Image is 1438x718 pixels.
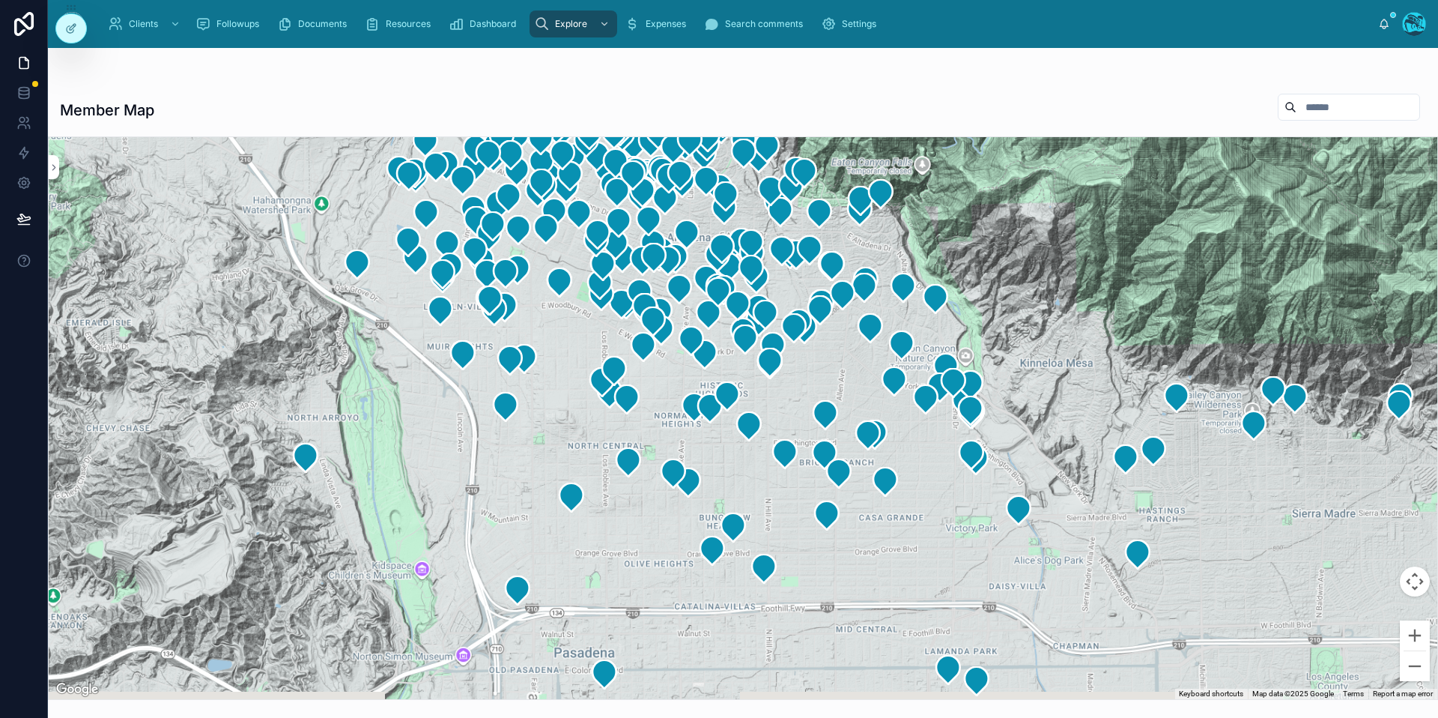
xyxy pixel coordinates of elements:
a: Resources [360,10,441,37]
a: Dashboard [444,10,527,37]
span: Followups [216,18,259,30]
div: scrollable content [96,7,1378,40]
a: Explore [530,10,617,37]
a: Report a map error [1373,690,1433,698]
span: Clients [129,18,158,30]
span: Search comments [725,18,803,30]
span: Map data ©2025 Google [1252,690,1334,698]
span: Documents [298,18,347,30]
a: Terms (opens in new tab) [1343,690,1364,698]
h1: Member Map [60,100,154,121]
button: Zoom out [1400,651,1430,681]
a: Open this area in Google Maps (opens a new window) [52,680,102,699]
button: Map camera controls [1400,567,1430,597]
a: Clients [103,10,188,37]
span: Settings [842,18,876,30]
span: Resources [386,18,431,30]
a: Expenses [620,10,697,37]
a: Settings [816,10,887,37]
span: Expenses [646,18,686,30]
a: Followups [191,10,270,37]
span: Explore [555,18,587,30]
img: Google [52,680,102,699]
a: Search comments [700,10,813,37]
button: Keyboard shortcuts [1179,689,1243,699]
button: Zoom in [1400,621,1430,651]
a: Documents [273,10,357,37]
span: Dashboard [470,18,516,30]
